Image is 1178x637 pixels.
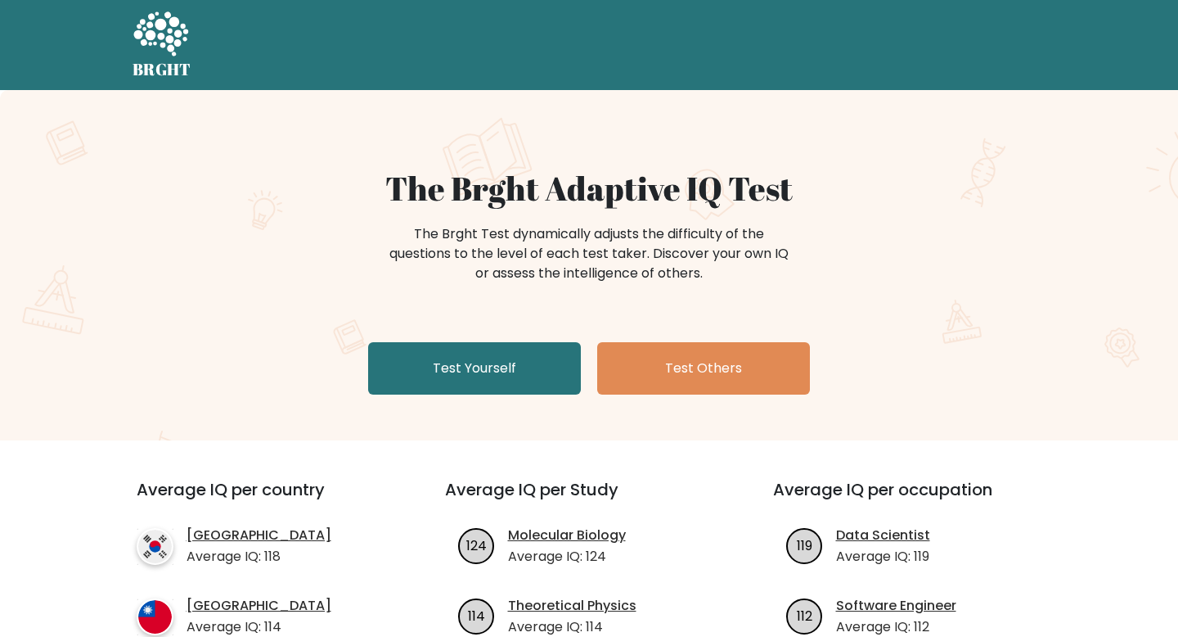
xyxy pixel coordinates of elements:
p: Average IQ: 124 [508,547,626,567]
h3: Average IQ per occupation [773,480,1062,519]
img: country [137,599,173,635]
h3: Average IQ per country [137,480,386,519]
p: Average IQ: 112 [836,617,956,637]
text: 112 [797,606,812,625]
a: Data Scientist [836,526,930,545]
h5: BRGHT [133,60,191,79]
p: Average IQ: 119 [836,547,930,567]
a: [GEOGRAPHIC_DATA] [187,596,331,616]
p: Average IQ: 114 [187,617,331,637]
h3: Average IQ per Study [445,480,734,519]
a: BRGHT [133,7,191,84]
text: 119 [797,535,812,554]
img: country [137,528,173,565]
div: The Brght Test dynamically adjusts the difficulty of the questions to the level of each test take... [384,224,794,283]
a: Test Others [597,342,810,395]
text: 124 [466,535,487,554]
a: Software Engineer [836,596,956,616]
text: 114 [468,606,485,625]
h1: The Brght Adaptive IQ Test [190,169,988,208]
a: Theoretical Physics [508,596,636,616]
a: Molecular Biology [508,526,626,545]
p: Average IQ: 118 [187,547,331,567]
a: [GEOGRAPHIC_DATA] [187,526,331,545]
a: Test Yourself [368,342,581,395]
p: Average IQ: 114 [508,617,636,637]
